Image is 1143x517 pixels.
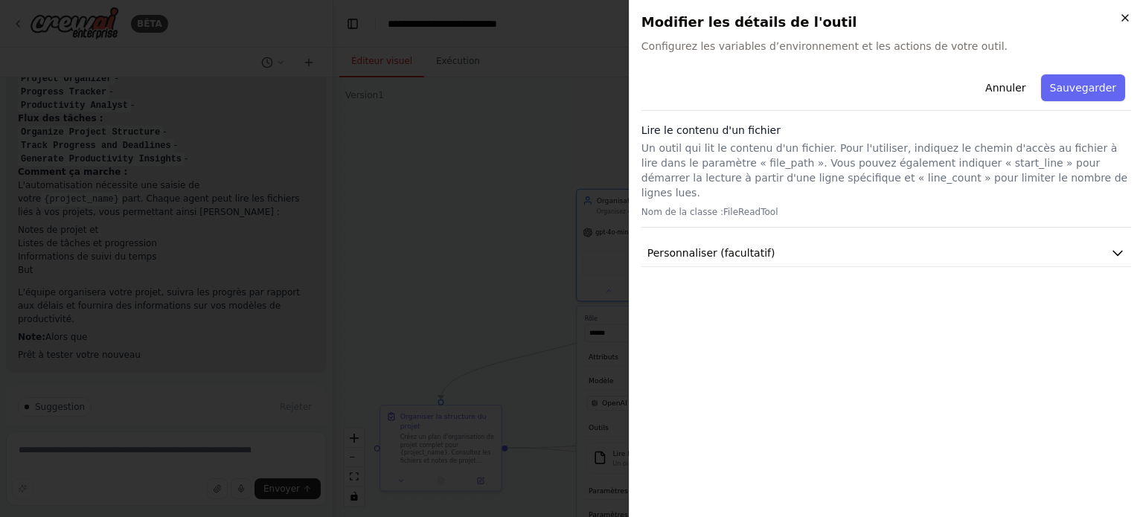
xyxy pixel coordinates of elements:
font: FileReadTool [723,207,778,217]
button: Annuler [976,74,1034,101]
button: Sauvegarder [1041,74,1125,101]
font: Nom de la classe : [641,207,723,217]
font: Modifier les détails de l'outil [641,14,857,30]
font: Configurez les variables d’environnement et les actions de votre outil. [641,40,1008,52]
font: Un outil qui lit le contenu d'un fichier. Pour l'utiliser, indiquez le chemin d'accès au fichier ... [641,142,1127,199]
font: Lire le contenu d'un fichier [641,124,781,136]
font: Personnaliser (facultatif) [647,247,775,259]
button: Personnaliser (facultatif) [641,240,1131,267]
font: Sauvegarder [1050,82,1116,94]
font: Annuler [985,82,1025,94]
